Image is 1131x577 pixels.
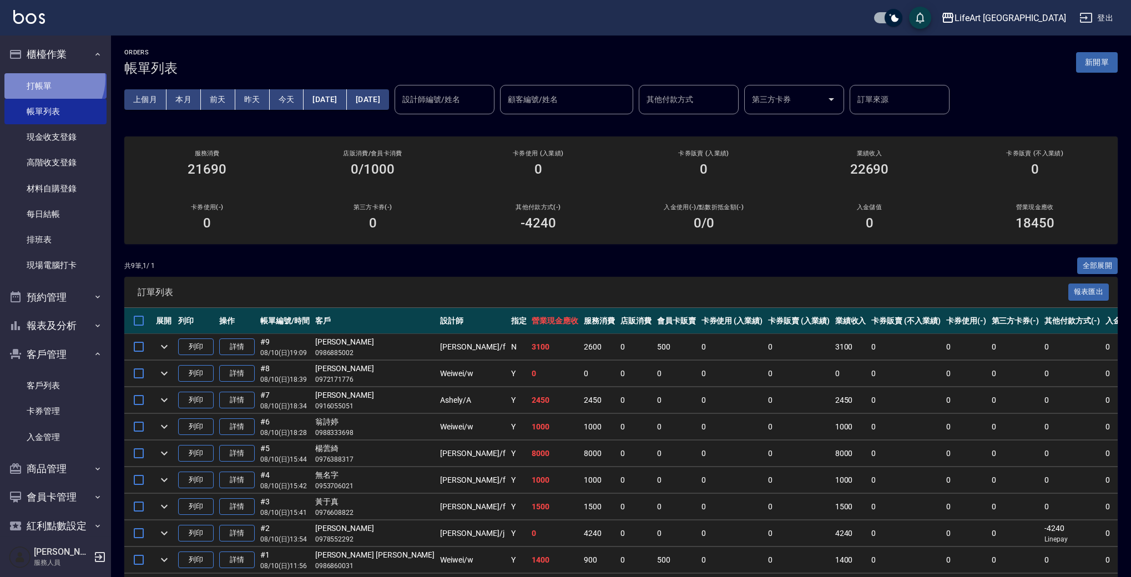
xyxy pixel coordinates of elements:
h2: 卡券使用 (入業績) [469,150,608,157]
td: 0 [699,494,766,520]
td: 0 [1042,334,1103,360]
h2: 卡券販賣 (入業績) [634,150,773,157]
p: 08/10 (日) 15:44 [260,454,310,464]
p: 0916055051 [315,401,435,411]
td: #5 [257,441,312,467]
p: 08/10 (日) 18:34 [260,401,310,411]
td: 0 [869,387,943,413]
td: 2450 [529,387,581,413]
p: 0986885002 [315,348,435,358]
td: 8000 [581,441,618,467]
td: N [508,334,529,360]
a: 詳情 [219,418,255,436]
button: 預約管理 [4,283,107,312]
img: Logo [13,10,45,24]
td: 0 [654,441,699,467]
td: 0 [989,334,1042,360]
td: 0 [654,387,699,413]
td: 0 [618,441,654,467]
button: 報表匯出 [1068,284,1109,301]
td: 0 [943,334,989,360]
button: 紅利點數設定 [4,512,107,540]
td: 0 [765,520,832,546]
button: 全部展開 [1077,257,1118,275]
a: 材料自購登錄 [4,176,107,201]
th: 其他付款方式(-) [1042,308,1103,334]
h2: 卡券使用(-) [138,204,276,211]
th: 客戶 [312,308,438,334]
td: 0 [943,467,989,493]
td: 8000 [529,441,581,467]
button: 列印 [178,498,214,515]
td: 0 [943,387,989,413]
td: 0 [699,334,766,360]
td: 0 [618,361,654,387]
button: Open [822,90,840,108]
td: 1000 [581,467,618,493]
p: 共 9 筆, 1 / 1 [124,261,155,271]
a: 排班表 [4,227,107,252]
p: 0976388317 [315,454,435,464]
td: 0 [1042,547,1103,573]
td: 0 [989,441,1042,467]
p: 08/10 (日) 13:54 [260,534,310,544]
button: 商品管理 [4,454,107,483]
div: [PERSON_NAME] [PERSON_NAME] [315,549,435,561]
a: 詳情 [219,365,255,382]
button: 報表及分析 [4,311,107,340]
td: 0 [765,441,832,467]
a: 詳情 [219,392,255,409]
h3: -4240 [521,215,556,231]
a: 現場電腦打卡 [4,252,107,278]
td: 0 [618,494,654,520]
p: 0972171776 [315,374,435,384]
td: 0 [654,494,699,520]
h3: 21690 [188,161,226,177]
td: 0 [989,494,1042,520]
a: 詳情 [219,338,255,356]
td: 1000 [529,414,581,440]
a: 詳情 [219,525,255,542]
td: 2450 [581,387,618,413]
th: 列印 [175,308,216,334]
td: 0 [765,414,832,440]
td: 0 [1042,387,1103,413]
td: #7 [257,387,312,413]
td: 0 [654,467,699,493]
td: 0 [699,414,766,440]
a: 打帳單 [4,73,107,99]
td: 500 [654,547,699,573]
button: 列印 [178,392,214,409]
td: 0 [654,361,699,387]
th: 店販消費 [618,308,654,334]
td: 0 [699,361,766,387]
button: 列印 [178,418,214,436]
p: 0953706021 [315,481,435,491]
button: expand row [156,392,173,408]
td: 0 [989,387,1042,413]
td: 0 [943,361,989,387]
h3: 0 [369,215,377,231]
td: 0 [869,334,943,360]
button: 客戶管理 [4,340,107,369]
h3: 0 [534,161,542,177]
a: 入金管理 [4,424,107,450]
h3: 服務消費 [138,150,276,157]
td: [PERSON_NAME] /f [437,467,508,493]
button: 會員卡管理 [4,483,107,512]
h3: 0/1000 [351,161,395,177]
td: 4240 [832,520,869,546]
h3: 0 [1031,161,1039,177]
td: 0 [765,387,832,413]
td: Y [508,441,529,467]
td: 2450 [832,387,869,413]
p: 0988333698 [315,428,435,438]
h2: 店販消費 /會員卡消費 [303,150,442,157]
td: 2600 [581,334,618,360]
td: 0 [869,520,943,546]
h2: 入金儲值 [800,204,938,211]
button: 登出 [1075,8,1118,28]
td: [PERSON_NAME] /f [437,441,508,467]
td: 1000 [832,467,869,493]
td: Y [508,547,529,573]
